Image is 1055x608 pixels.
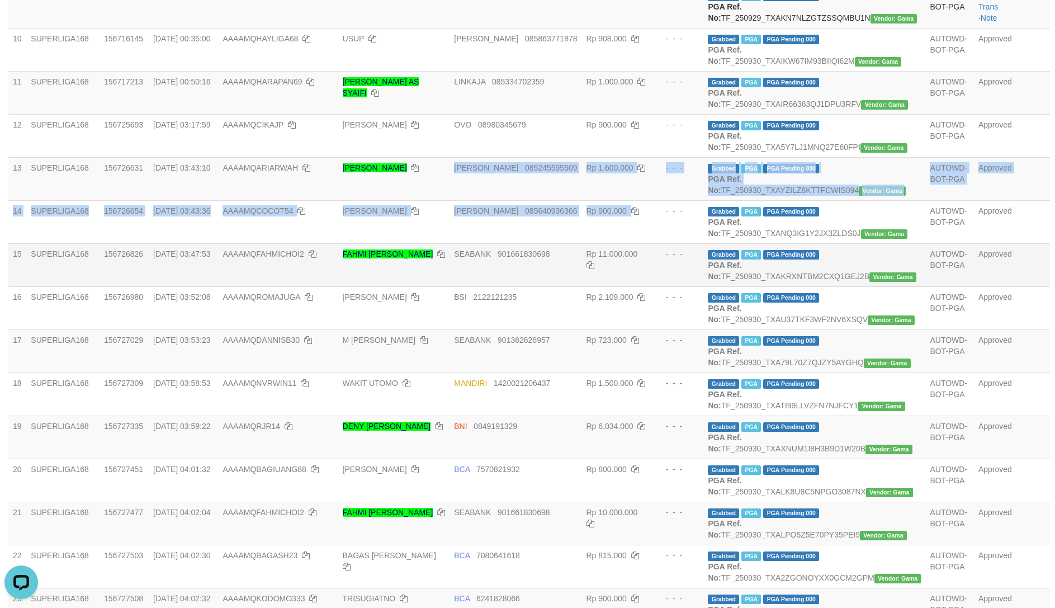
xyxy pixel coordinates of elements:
span: [DATE] 04:02:04 [153,508,210,517]
span: PGA Pending [763,465,819,475]
span: PGA Pending [763,508,819,518]
span: Marked by aafchoeunmanni [741,465,761,475]
span: 156717213 [104,77,143,86]
span: 156726654 [104,206,143,215]
span: [PERSON_NAME] [454,206,518,215]
div: - - - [656,550,699,561]
b: PGA Ref. No: [708,390,741,410]
span: LINKAJA [454,77,485,86]
span: Copy 085334702359 to clipboard [492,77,544,86]
span: 156727477 [104,508,143,517]
span: MANDIRI [454,379,487,388]
span: [DATE] 03:58:53 [153,379,210,388]
span: Marked by aafchoeunmanni [741,595,761,604]
td: 15 [8,243,26,286]
span: Marked by aafandaneth [741,336,761,346]
td: Approved [974,416,1050,459]
span: Marked by aafromsomean [741,293,761,303]
div: - - - [656,507,699,518]
span: Grabbed [708,336,739,346]
td: AUTOWD-BOT-PGA [925,243,973,286]
span: Copy 085863771878 to clipboard [525,34,577,43]
span: Marked by aafchhiseyha [741,35,761,44]
div: - - - [656,334,699,346]
span: Grabbed [708,422,739,432]
span: 156726980 [104,293,143,301]
td: SUPERLIGA168 [26,286,100,329]
td: 21 [8,502,26,545]
td: AUTOWD-BOT-PGA [925,545,973,588]
td: TF_250930_TXA79L70Z7QJZY5AYGHQ [703,329,925,373]
td: SUPERLIGA168 [26,329,100,373]
span: AAAAMQCIKAJP [223,120,283,129]
div: - - - [656,593,699,604]
td: 10 [8,28,26,71]
b: PGA Ref. No: [708,304,741,324]
span: Rp 815.000 [586,551,627,560]
td: Approved [974,502,1050,545]
span: Grabbed [708,207,739,216]
span: 156716145 [104,34,143,43]
span: Rp 900.000 [586,120,627,129]
span: SEABANK [454,249,491,258]
td: Approved [974,200,1050,243]
span: BCA [454,594,470,603]
span: Marked by aafromsomean [741,379,761,389]
a: Note [981,13,997,22]
span: Vendor URL: https://trx31.1velocity.biz [861,229,908,239]
span: Rp 723.000 [586,336,627,345]
span: AAAAMQDANNISB30 [223,336,300,345]
span: 156727335 [104,422,143,431]
span: PGA Pending [763,78,819,87]
span: [DATE] 04:02:30 [153,551,210,560]
td: AUTOWD-BOT-PGA [925,459,973,502]
b: PGA Ref. No: [708,88,741,109]
span: 156727451 [104,465,143,474]
a: USUP [343,34,365,43]
span: Copy 1420021206437 to clipboard [494,379,550,388]
td: AUTOWD-BOT-PGA [925,373,973,416]
b: PGA Ref. No: [708,261,741,281]
span: Marked by aafnonsreyleab [741,121,761,130]
span: PGA Pending [763,552,819,561]
span: Vendor URL: https://trx31.1velocity.biz [860,531,907,540]
span: AAAAMQBAGIUANG88 [223,465,306,474]
a: [PERSON_NAME] [343,120,407,129]
td: TF_250930_TXAYZILZ8KTTFCWIS094 [703,157,925,200]
span: BSI [454,293,467,301]
span: [DATE] 04:02:32 [153,594,210,603]
td: AUTOWD-BOT-PGA [925,114,973,157]
a: TRISUGIATNO [343,594,396,603]
td: 22 [8,545,26,588]
span: BCA [454,465,470,474]
span: PGA Pending [763,379,819,389]
td: Approved [974,243,1050,286]
span: AAAAMQRJR14 [223,422,280,431]
td: 17 [8,329,26,373]
div: - - - [656,248,699,260]
span: Grabbed [708,293,739,303]
span: AAAAMQFAHMICHOI2 [223,508,304,517]
td: 19 [8,416,26,459]
span: PGA Pending [763,164,819,173]
td: TF_250930_TXANQ3IG1Y2JX3ZLDS0J [703,200,925,243]
a: FAHMI [PERSON_NAME] [343,508,433,517]
span: Grabbed [708,250,739,260]
span: 156727309 [104,379,143,388]
td: SUPERLIGA168 [26,459,100,502]
span: Marked by aafandaneth [741,250,761,260]
span: SEABANK [454,336,491,345]
span: Copy 08980345679 to clipboard [478,120,526,129]
span: PGA Pending [763,207,819,216]
span: Grabbed [708,552,739,561]
td: SUPERLIGA168 [26,71,100,114]
button: Open LiveChat chat widget [4,4,38,38]
a: [PERSON_NAME] [343,206,407,215]
span: Copy 085245595509 to clipboard [525,163,577,172]
span: PGA Pending [763,422,819,432]
a: BAGAS [PERSON_NAME] [343,551,436,560]
span: Rp 6.034.000 [586,422,633,431]
span: Marked by aafnonsreyleab [741,78,761,87]
span: 156726826 [104,249,143,258]
span: Rp 11.000.000 [586,249,638,258]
